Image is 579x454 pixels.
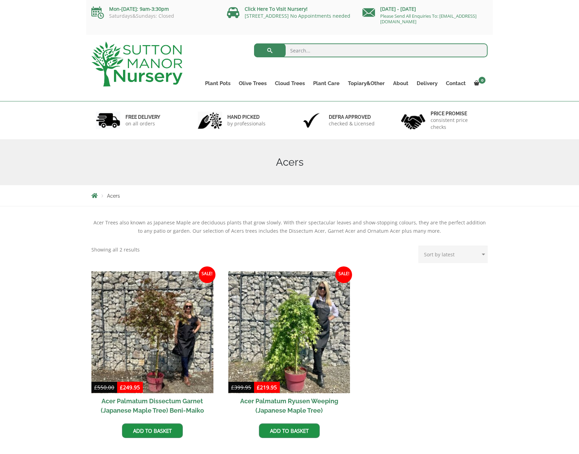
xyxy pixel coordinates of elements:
[362,5,488,13] p: [DATE] - [DATE]
[94,384,114,391] bdi: 550.00
[228,271,350,393] img: Acer Palmatum Ryusen Weeping (Japanese Maple Tree)
[125,114,160,120] h6: FREE DELIVERY
[231,384,234,391] span: £
[228,271,350,418] a: Sale! Acer Palmatum Ryusen Weeping (Japanese Maple Tree)
[91,271,213,393] img: Acer Palmatum Dissectum Garnet (Japanese Maple Tree) Beni-Maiko
[91,42,182,86] img: logo
[107,193,120,199] span: Acers
[257,384,260,391] span: £
[380,13,476,25] a: Please Send All Enquiries To: [EMAIL_ADDRESS][DOMAIN_NAME]
[329,114,375,120] h6: Defra approved
[91,13,217,19] p: Saturdays&Sundays: Closed
[401,110,425,131] img: 4.jpg
[418,246,488,263] select: Shop order
[309,79,344,88] a: Plant Care
[91,193,488,198] nav: Breadcrumbs
[201,79,235,88] a: Plant Pots
[299,112,324,129] img: 3.jpg
[257,384,277,391] bdi: 219.95
[245,6,308,12] a: Click Here To Visit Nursery!
[254,43,488,57] input: Search...
[389,79,413,88] a: About
[91,5,217,13] p: Mon-[DATE]: 9am-3:30pm
[431,117,483,131] p: consistent price checks
[344,79,389,88] a: Topiary&Other
[231,384,251,391] bdi: 399.95
[125,120,160,127] p: on all orders
[120,384,140,391] bdi: 249.95
[198,112,222,129] img: 2.jpg
[91,393,213,418] h2: Acer Palmatum Dissectum Garnet (Japanese Maple Tree) Beni-Maiko
[271,79,309,88] a: Cloud Trees
[199,266,215,283] span: Sale!
[94,384,97,391] span: £
[470,79,488,88] a: 0
[431,110,483,117] h6: Price promise
[329,120,375,127] p: checked & Licensed
[259,423,320,438] a: Add to basket: “Acer Palmatum Ryusen Weeping (Japanese Maple Tree)”
[235,79,271,88] a: Olive Trees
[413,79,442,88] a: Delivery
[227,114,266,120] h6: hand picked
[245,13,350,19] a: [STREET_ADDRESS] No Appointments needed
[335,266,352,283] span: Sale!
[96,112,120,129] img: 1.jpg
[479,77,486,84] span: 0
[228,393,350,418] h2: Acer Palmatum Ryusen Weeping (Japanese Maple Tree)
[442,79,470,88] a: Contact
[91,271,213,418] a: Sale! Acer Palmatum Dissectum Garnet (Japanese Maple Tree) Beni-Maiko
[91,218,488,235] div: Acer Trees also known as Japanese Maple are deciduous plants that grow slowly. With their spectac...
[227,120,266,127] p: by professionals
[91,246,140,254] p: Showing all 2 results
[91,156,488,168] h1: Acers
[120,384,123,391] span: £
[122,423,183,438] a: Add to basket: “Acer Palmatum Dissectum Garnet (Japanese Maple Tree) Beni-Maiko”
